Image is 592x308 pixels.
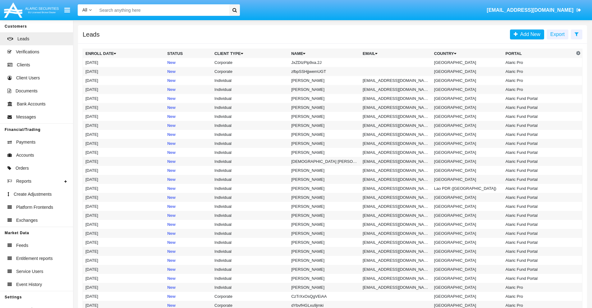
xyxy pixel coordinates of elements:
td: Alaric Pro [503,292,575,301]
td: Alaric Fund Portal [503,265,575,274]
span: Accounts [16,152,34,158]
td: [GEOGRAPHIC_DATA] [432,283,503,292]
td: Alaric Fund Portal [503,220,575,229]
th: Portal [503,49,575,58]
td: [GEOGRAPHIC_DATA] [432,148,503,157]
span: Add New [518,32,540,37]
span: Clients [17,62,30,68]
td: [PERSON_NAME] [289,103,360,112]
td: [GEOGRAPHIC_DATA] [432,121,503,130]
td: Individual [212,112,289,121]
td: [PERSON_NAME] [289,193,360,202]
td: Individual [212,220,289,229]
span: Platform Frontends [16,204,53,211]
td: New [165,256,212,265]
td: [GEOGRAPHIC_DATA] [432,58,503,67]
span: Service Users [16,268,43,275]
td: [DATE] [83,238,165,247]
td: [EMAIL_ADDRESS][DOMAIN_NAME] [360,274,432,283]
td: [PERSON_NAME] [289,175,360,184]
td: [EMAIL_ADDRESS][DOMAIN_NAME] [360,193,432,202]
td: New [165,157,212,166]
td: [GEOGRAPHIC_DATA] [432,202,503,211]
td: [EMAIL_ADDRESS][DOMAIN_NAME] [360,94,432,103]
td: Individual [212,202,289,211]
td: [DATE] [83,211,165,220]
td: [GEOGRAPHIC_DATA] [432,166,503,175]
td: Alaric Pro [503,58,575,67]
a: [EMAIL_ADDRESS][DOMAIN_NAME] [484,2,584,19]
td: [GEOGRAPHIC_DATA] [432,67,503,76]
td: Alaric Fund Portal [503,148,575,157]
td: Individual [212,157,289,166]
td: [DATE] [83,94,165,103]
td: [EMAIL_ADDRESS][DOMAIN_NAME] [360,157,432,166]
td: [EMAIL_ADDRESS][DOMAIN_NAME] [360,112,432,121]
td: [DATE] [83,274,165,283]
td: New [165,76,212,85]
td: Alaric Fund Portal [503,202,575,211]
td: Alaric Fund Portal [503,211,575,220]
td: Individual [212,166,289,175]
td: [PERSON_NAME] [289,139,360,148]
td: [PERSON_NAME] [289,256,360,265]
td: Alaric Pro [503,76,575,85]
td: JxZDIzPlp9xa.2J [289,58,360,67]
td: [PERSON_NAME] [289,85,360,94]
td: [GEOGRAPHIC_DATA] [432,274,503,283]
td: [GEOGRAPHIC_DATA] [432,238,503,247]
span: Exchanges [16,217,38,224]
td: Individual [212,211,289,220]
td: [EMAIL_ADDRESS][DOMAIN_NAME] [360,148,432,157]
td: [GEOGRAPHIC_DATA] [432,130,503,139]
td: [EMAIL_ADDRESS][DOMAIN_NAME] [360,265,432,274]
td: [EMAIL_ADDRESS][DOMAIN_NAME] [360,247,432,256]
td: [DATE] [83,148,165,157]
td: Alaric Fund Portal [503,184,575,193]
span: Orders [16,165,29,172]
td: [DEMOGRAPHIC_DATA] [PERSON_NAME] [289,157,360,166]
td: [PERSON_NAME] [289,130,360,139]
td: [EMAIL_ADDRESS][DOMAIN_NAME] [360,85,432,94]
td: [EMAIL_ADDRESS][DOMAIN_NAME] [360,229,432,238]
td: [DATE] [83,184,165,193]
span: Event History [16,281,42,288]
td: [GEOGRAPHIC_DATA] [432,94,503,103]
td: [GEOGRAPHIC_DATA] [432,157,503,166]
td: [PERSON_NAME] [289,238,360,247]
td: Alaric Fund Portal [503,238,575,247]
td: New [165,283,212,292]
td: [EMAIL_ADDRESS][DOMAIN_NAME] [360,202,432,211]
td: [PERSON_NAME] [289,211,360,220]
td: New [165,247,212,256]
td: Individual [212,256,289,265]
td: New [165,211,212,220]
td: Individual [212,148,289,157]
td: [DATE] [83,265,165,274]
td: New [165,175,212,184]
td: [DATE] [83,85,165,94]
td: [DATE] [83,103,165,112]
td: zfbpSSHjjwemUGT [289,67,360,76]
input: Search [96,4,227,16]
span: Documents [16,88,38,94]
td: Individual [212,103,289,112]
td: Alaric Fund Portal [503,256,575,265]
td: [DATE] [83,220,165,229]
td: [PERSON_NAME] [289,283,360,292]
td: New [165,121,212,130]
td: [EMAIL_ADDRESS][DOMAIN_NAME] [360,166,432,175]
span: Reports [16,178,31,185]
td: Alaric Fund Portal [503,175,575,184]
td: [DATE] [83,112,165,121]
td: Individual [212,193,289,202]
td: [DATE] [83,202,165,211]
td: New [165,103,212,112]
td: [DATE] [83,121,165,130]
td: New [165,238,212,247]
td: [PERSON_NAME] [289,166,360,175]
td: [DATE] [83,175,165,184]
td: [EMAIL_ADDRESS][DOMAIN_NAME] [360,121,432,130]
th: Enroll Date [83,49,165,58]
td: [EMAIL_ADDRESS][DOMAIN_NAME] [360,220,432,229]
